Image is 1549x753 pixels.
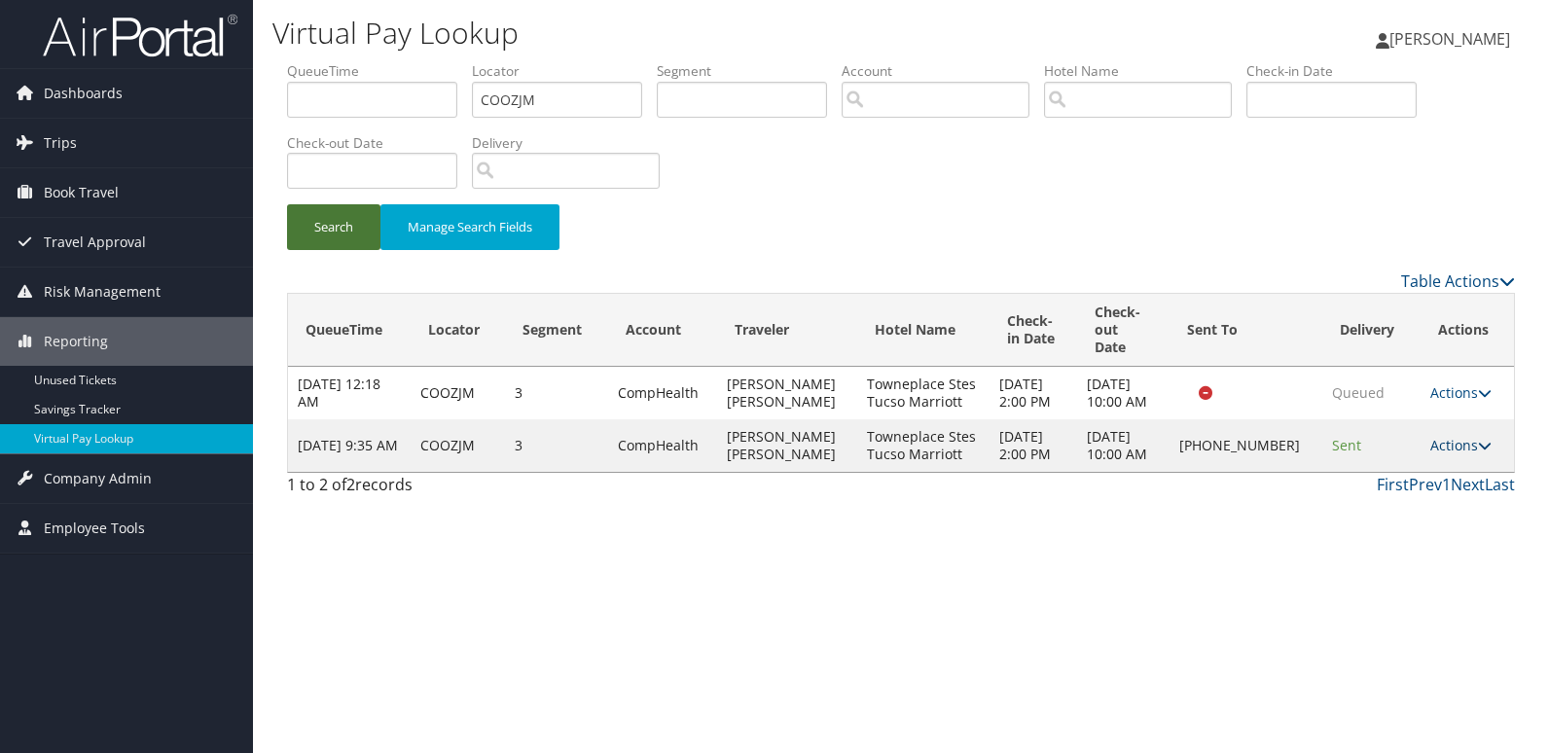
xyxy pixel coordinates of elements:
span: Queued [1332,383,1385,402]
span: Sent [1332,436,1361,454]
td: COOZJM [411,419,505,472]
td: [PERSON_NAME] [PERSON_NAME] [717,419,857,472]
th: Sent To: activate to sort column descending [1170,294,1322,367]
a: 1 [1442,474,1451,495]
div: 1 to 2 of records [287,473,572,506]
th: Account: activate to sort column ascending [608,294,717,367]
td: 3 [505,367,608,419]
label: Check-out Date [287,133,472,153]
td: [DATE] 9:35 AM [288,419,411,472]
button: Manage Search Fields [380,204,559,250]
label: Account [842,61,1044,81]
span: Travel Approval [44,218,146,267]
span: Book Travel [44,168,119,217]
td: COOZJM [411,367,505,419]
td: 3 [505,419,608,472]
th: Check-out Date: activate to sort column ascending [1077,294,1170,367]
th: Hotel Name: activate to sort column ascending [857,294,989,367]
span: [PERSON_NAME] [1389,28,1510,50]
img: airportal-logo.png [43,13,237,58]
td: Towneplace Stes Tucso Marriott [857,419,989,472]
span: Employee Tools [44,504,145,553]
td: [DATE] 10:00 AM [1077,419,1170,472]
td: [PERSON_NAME] [PERSON_NAME] [717,367,857,419]
span: 2 [346,474,355,495]
button: Search [287,204,380,250]
td: [DATE] 2:00 PM [990,419,1078,472]
th: Delivery: activate to sort column ascending [1322,294,1420,367]
th: Locator: activate to sort column ascending [411,294,505,367]
th: Traveler: activate to sort column ascending [717,294,857,367]
span: Risk Management [44,268,161,316]
a: Last [1485,474,1515,495]
a: Next [1451,474,1485,495]
th: Actions [1421,294,1514,367]
th: Segment: activate to sort column ascending [505,294,608,367]
td: [DATE] 10:00 AM [1077,367,1170,419]
span: Dashboards [44,69,123,118]
label: Delivery [472,133,674,153]
label: Segment [657,61,842,81]
th: QueueTime: activate to sort column ascending [288,294,411,367]
td: [DATE] 12:18 AM [288,367,411,419]
span: Company Admin [44,454,152,503]
th: Check-in Date: activate to sort column ascending [990,294,1078,367]
a: First [1377,474,1409,495]
a: Actions [1430,436,1492,454]
span: Trips [44,119,77,167]
td: [PHONE_NUMBER] [1170,419,1322,472]
a: Prev [1409,474,1442,495]
td: CompHealth [608,419,717,472]
a: [PERSON_NAME] [1376,10,1530,68]
a: Actions [1430,383,1492,402]
label: Check-in Date [1246,61,1431,81]
td: Towneplace Stes Tucso Marriott [857,367,989,419]
label: QueueTime [287,61,472,81]
label: Locator [472,61,657,81]
label: Hotel Name [1044,61,1246,81]
a: Table Actions [1401,270,1515,292]
span: Reporting [44,317,108,366]
h1: Virtual Pay Lookup [272,13,1110,54]
td: [DATE] 2:00 PM [990,367,1078,419]
td: CompHealth [608,367,717,419]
